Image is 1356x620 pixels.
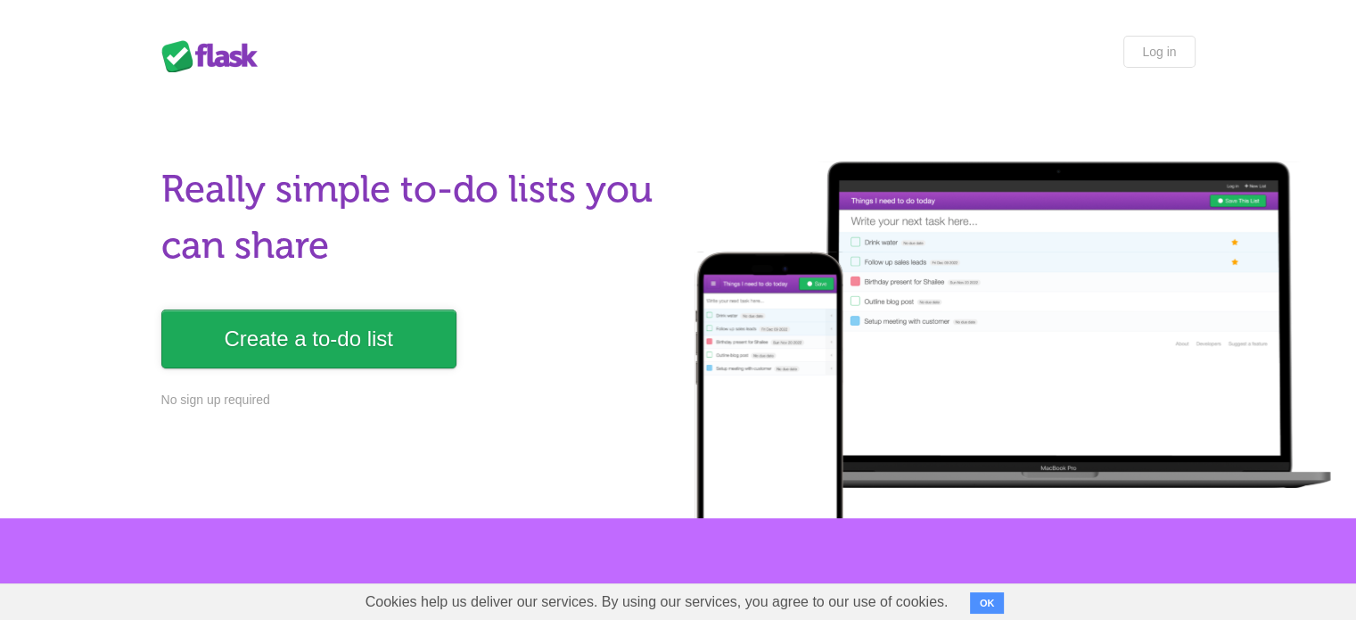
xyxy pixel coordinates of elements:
[161,391,668,409] p: No sign up required
[1123,36,1195,68] a: Log in
[161,161,668,274] h1: Really simple to-do lists you can share
[161,310,456,368] a: Create a to-do list
[970,592,1005,614] button: OK
[348,584,966,620] span: Cookies help us deliver our services. By using our services, you agree to our use of cookies.
[161,40,268,72] div: Flask Lists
